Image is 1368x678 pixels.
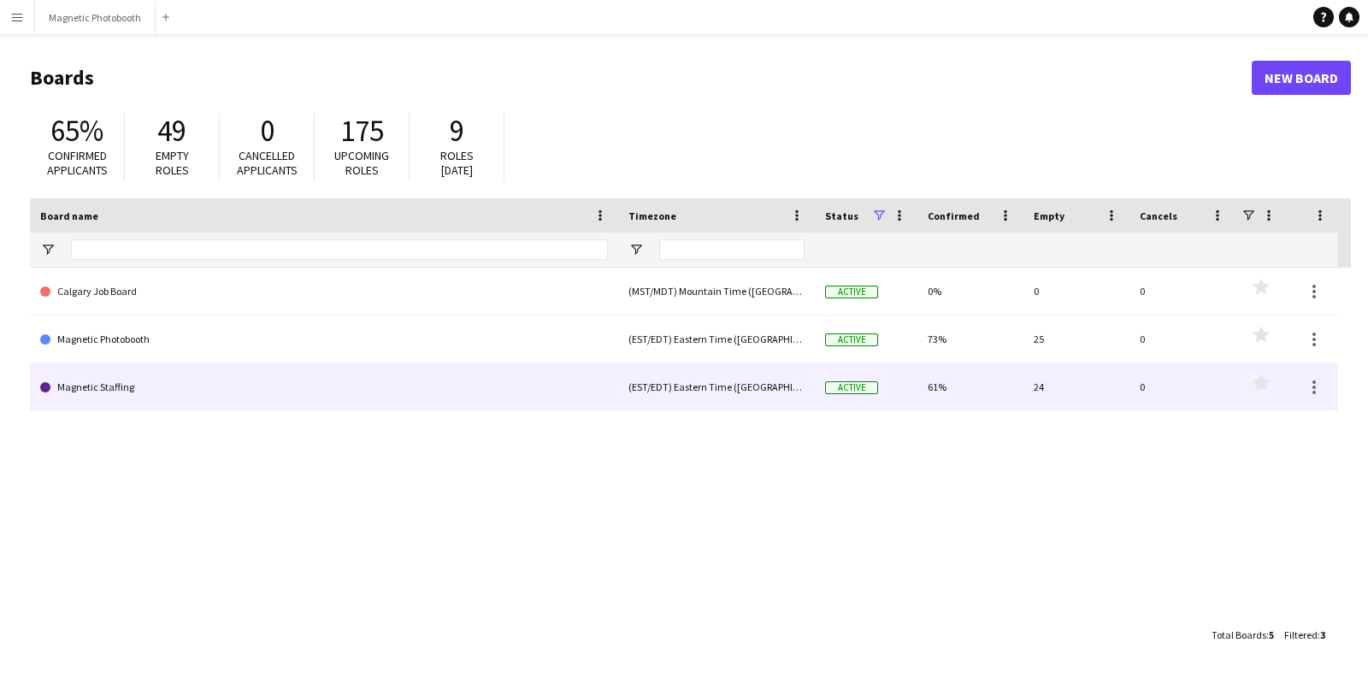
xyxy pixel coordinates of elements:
span: 65% [50,112,103,150]
span: Filtered [1284,628,1318,641]
span: Cancels [1140,209,1177,222]
div: (MST/MDT) Mountain Time ([GEOGRAPHIC_DATA] & [GEOGRAPHIC_DATA]) [618,268,815,315]
span: Empty roles [156,148,189,178]
span: Confirmed applicants [47,148,108,178]
div: (EST/EDT) Eastern Time ([GEOGRAPHIC_DATA] & [GEOGRAPHIC_DATA]) [618,363,815,410]
span: 0 [260,112,274,150]
span: 5 [1269,628,1274,641]
button: Open Filter Menu [628,242,644,257]
span: 175 [340,112,384,150]
div: : [1212,618,1274,651]
div: 61% [917,363,1023,410]
div: 0 [1129,315,1235,363]
a: Calgary Job Board [40,268,608,315]
h1: Boards [30,65,1252,91]
div: 0% [917,268,1023,315]
a: Magnetic Photobooth [40,315,608,363]
span: Active [825,286,878,298]
span: Empty [1034,209,1064,222]
input: Board name Filter Input [71,239,608,260]
div: 25 [1023,315,1129,363]
span: Cancelled applicants [237,148,298,178]
span: 9 [450,112,464,150]
button: Open Filter Menu [40,242,56,257]
div: 24 [1023,363,1129,410]
div: 0 [1129,268,1235,315]
div: 0 [1023,268,1129,315]
span: 3 [1320,628,1325,641]
span: Total Boards [1212,628,1266,641]
span: Roles [DATE] [440,148,474,178]
button: Magnetic Photobooth [35,1,156,34]
span: Status [825,209,858,222]
div: 0 [1129,363,1235,410]
span: Timezone [628,209,676,222]
span: Upcoming roles [334,148,389,178]
span: Board name [40,209,98,222]
span: Active [825,381,878,394]
input: Timezone Filter Input [659,239,805,260]
a: Magnetic Staffing [40,363,608,411]
div: : [1284,618,1325,651]
span: 49 [157,112,186,150]
div: (EST/EDT) Eastern Time ([GEOGRAPHIC_DATA] & [GEOGRAPHIC_DATA]) [618,315,815,363]
a: New Board [1252,61,1351,95]
div: 73% [917,315,1023,363]
span: Confirmed [928,209,980,222]
span: Active [825,333,878,346]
